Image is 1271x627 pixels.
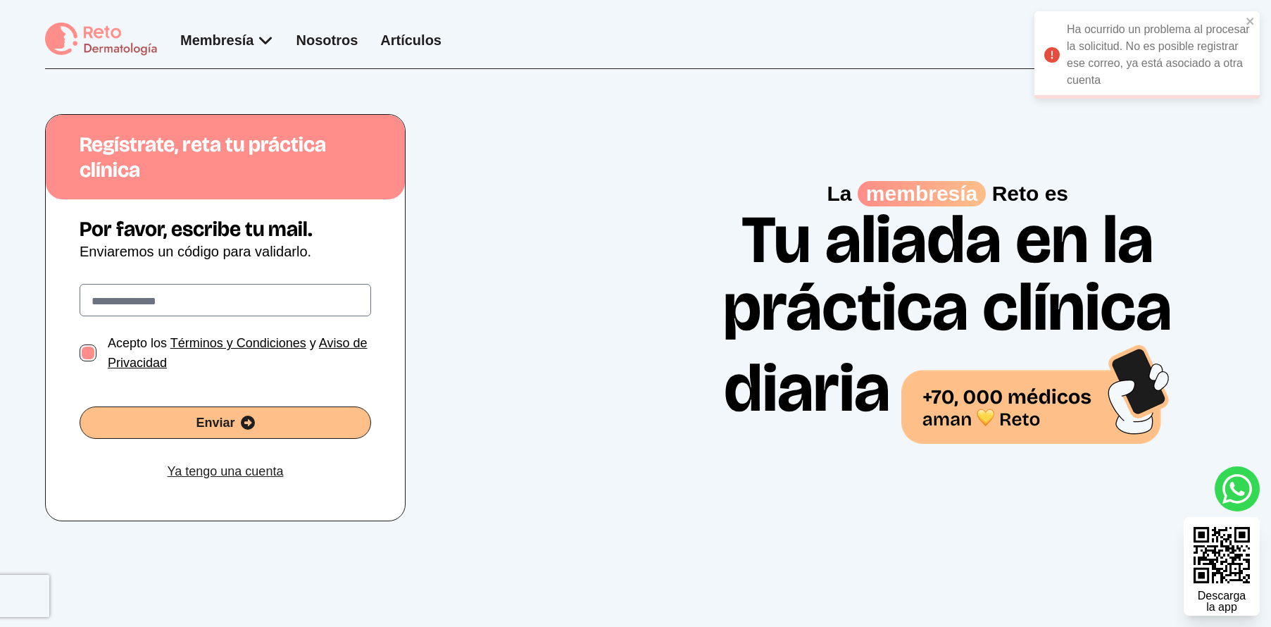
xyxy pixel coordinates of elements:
p: Por favor, escribe tu mail. [80,216,371,242]
p: La Reto es [711,181,1184,206]
span: Enviar [80,413,370,433]
div: Membresía [180,30,274,50]
button: Enviar [80,406,371,439]
h1: Tu aliada en la práctica clínica diaria [711,206,1184,444]
a: whatsapp button [1215,466,1260,511]
a: Términos y Condiciones [170,336,306,350]
span: membresía [858,181,986,206]
a: Artículos [380,32,442,48]
a: Nosotros [296,32,358,48]
img: logo Reto dermatología [45,23,158,57]
button: close [1246,15,1256,27]
p: Enviaremos un código para validarlo. [80,242,371,261]
h2: Regístrate, reta tu práctica clínica [46,115,405,199]
a: Ya tengo una cuenta [168,461,284,481]
div: Descarga la app [1198,590,1246,613]
img: 70,000 médicos aman Reto [901,342,1172,444]
div: Ha ocurrido un problema al procesar la solicitud. No es posible registrar ese correo, ya está aso... [1034,11,1260,99]
div: Acepto los y [108,333,371,373]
